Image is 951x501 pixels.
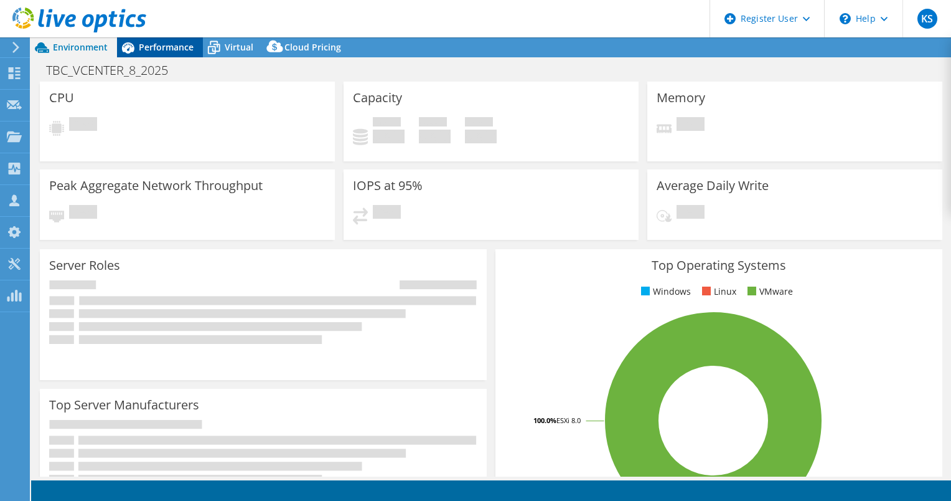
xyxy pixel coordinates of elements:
span: Environment [53,41,108,53]
h3: IOPS at 95% [353,179,423,193]
h3: Capacity [353,91,402,105]
h3: Server Roles [49,259,120,272]
h1: TBC_VCENTER_8_2025 [40,64,187,77]
li: Windows [638,285,691,298]
h3: Peak Aggregate Network Throughput [49,179,263,193]
span: Pending [677,205,705,222]
span: Pending [373,205,401,222]
h3: CPU [49,91,74,105]
h4: 0 GiB [373,130,405,143]
span: KS [917,9,937,29]
li: Linux [699,285,736,298]
h3: Average Daily Write [657,179,769,193]
tspan: ESXi 8.0 [556,416,581,425]
h4: 0 GiB [419,130,451,143]
h4: 0 GiB [465,130,497,143]
span: Pending [69,117,97,134]
span: Performance [139,41,194,53]
span: Total [465,117,493,130]
span: Pending [69,205,97,222]
span: Virtual [225,41,253,53]
span: Free [419,117,447,130]
span: Used [373,117,401,130]
h3: Memory [657,91,705,105]
span: Cloud Pricing [284,41,341,53]
h3: Top Operating Systems [505,259,933,272]
span: Pending [677,117,705,134]
li: VMware [744,285,793,298]
h3: Top Server Manufacturers [49,398,199,412]
svg: \n [840,13,851,24]
tspan: 100.0% [533,416,556,425]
